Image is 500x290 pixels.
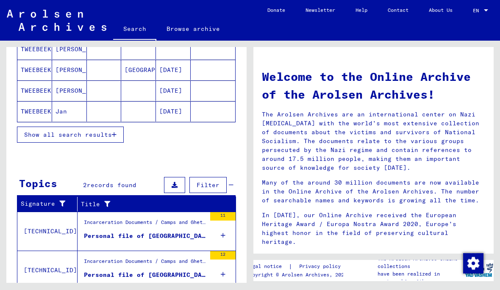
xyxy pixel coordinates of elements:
[246,262,289,271] a: Legal notice
[7,10,106,31] img: Arolsen_neg.svg
[21,197,77,211] div: Signature
[24,131,112,138] span: Show all search results
[17,127,124,143] button: Show all search results
[52,101,87,122] mat-cell: Jan
[156,19,230,39] a: Browse archive
[81,200,215,209] div: Title
[463,253,483,273] div: Change consent
[84,232,206,240] div: Personal file of [GEOGRAPHIC_DATA][PERSON_NAME], born on [DEMOGRAPHIC_DATA], born in [GEOGRAPHIC_...
[17,80,52,101] mat-cell: TWEEBEEKE
[121,60,156,80] mat-cell: [GEOGRAPHIC_DATA]
[17,101,52,122] mat-cell: TWEEBEEKE
[378,270,464,285] p: have been realized in partnership with
[156,101,191,122] mat-cell: [DATE]
[52,39,87,59] mat-cell: [PERSON_NAME]
[52,60,87,80] mat-cell: [PERSON_NAME]
[197,181,219,189] span: Filter
[156,80,191,101] mat-cell: [DATE]
[17,60,52,80] mat-cell: TWEEBEEKE
[210,212,236,221] div: 11
[81,197,225,211] div: Title
[262,68,485,103] h1: Welcome to the Online Archive of the Arolsen Archives!
[292,262,351,271] a: Privacy policy
[262,110,485,172] p: The Arolsen Archives are an international center on Nazi [MEDICAL_DATA] with the world’s most ext...
[262,178,485,205] p: Many of the around 30 million documents are now available in the Online Archive of the Arolsen Ar...
[87,181,136,189] span: records found
[210,251,236,260] div: 12
[21,199,67,208] div: Signature
[84,271,206,279] div: Personal file of [GEOGRAPHIC_DATA][PERSON_NAME], born on [DEMOGRAPHIC_DATA]
[17,212,78,251] td: [TECHNICAL_ID]
[84,257,206,269] div: Incarceration Documents / Camps and Ghettos / Buchenwald Concentration Camp / Individual Document...
[246,262,351,271] div: |
[262,211,485,246] p: In [DATE], our Online Archive received the European Heritage Award / Europa Nostra Award 2020, Eu...
[84,218,206,230] div: Incarceration Documents / Camps and Ghettos / Concentration Camp Mittelbau ([PERSON_NAME]) / Conc...
[473,8,482,14] span: EN
[246,271,351,279] p: Copyright © Arolsen Archives, 2021
[17,39,52,59] mat-cell: TWEEBEEKE
[378,255,464,270] p: The Arolsen Archives online collections
[19,176,57,191] div: Topics
[463,253,483,273] img: Change consent
[83,181,87,189] span: 2
[113,19,156,41] a: Search
[189,177,227,193] button: Filter
[156,60,191,80] mat-cell: [DATE]
[17,251,78,290] td: [TECHNICAL_ID]
[52,80,87,101] mat-cell: [PERSON_NAME]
